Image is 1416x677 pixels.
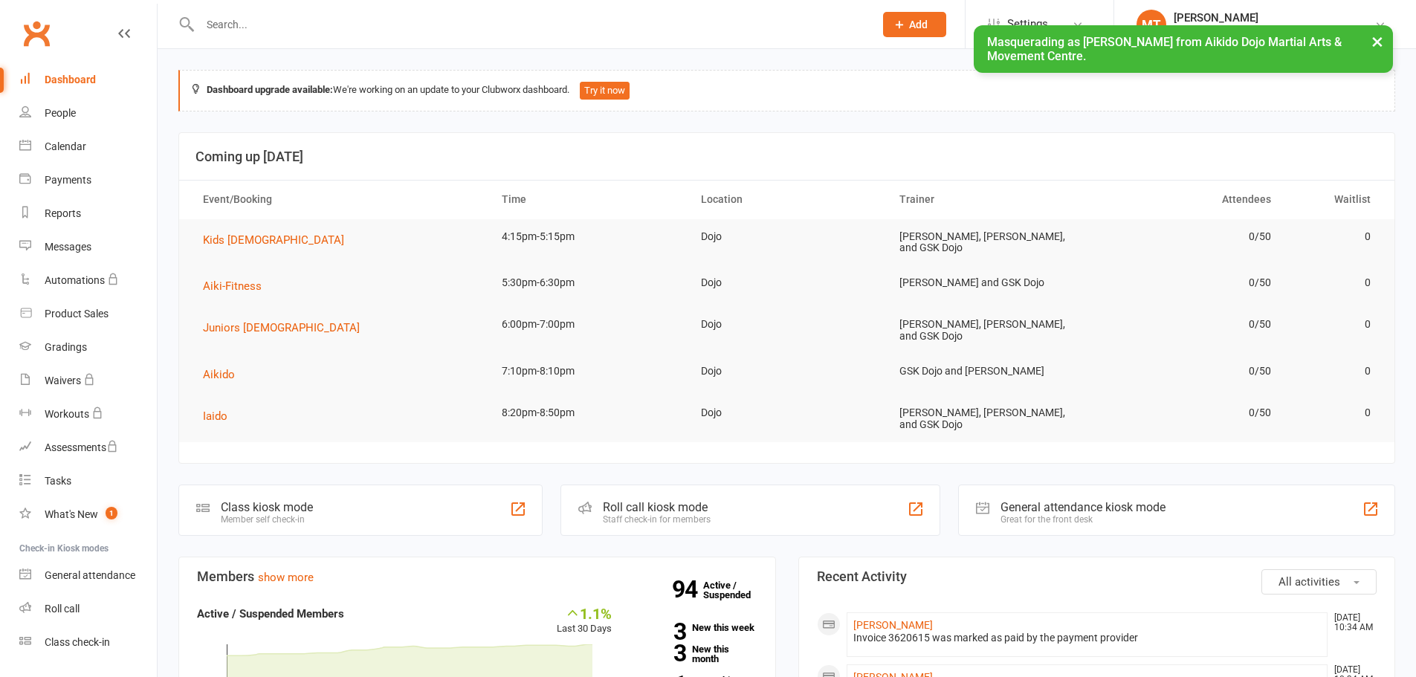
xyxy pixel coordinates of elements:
th: Attendees [1085,181,1284,218]
button: Add [883,12,946,37]
span: Juniors [DEMOGRAPHIC_DATA] [203,321,360,334]
td: [PERSON_NAME], [PERSON_NAME], and GSK Dojo [886,395,1085,442]
strong: Active / Suspended Members [197,607,344,621]
span: Settings [1007,7,1048,41]
button: × [1364,25,1391,57]
th: Time [488,181,688,218]
h3: Members [197,569,757,584]
span: Iaido [203,409,227,423]
div: Product Sales [45,308,109,320]
td: 0/50 [1085,354,1284,389]
strong: Dashboard upgrade available: [207,84,333,95]
span: Aikido [203,368,235,381]
div: Calendar [45,140,86,152]
td: 0 [1284,219,1384,254]
strong: 94 [672,578,703,600]
td: 5:30pm-6:30pm [488,265,688,300]
a: Workouts [19,398,157,431]
div: Aikido Dojo Martial Arts & Movement Centre [1174,25,1374,38]
th: Location [688,181,887,218]
div: Dashboard [45,74,96,85]
a: Product Sales [19,297,157,331]
div: Member self check-in [221,514,313,525]
div: Reports [45,207,81,219]
th: Event/Booking [190,181,488,218]
div: Roll call [45,603,80,615]
div: People [45,107,76,119]
strong: 3 [634,621,686,643]
td: GSK Dojo and [PERSON_NAME] [886,354,1085,389]
td: [PERSON_NAME], [PERSON_NAME], and GSK Dojo [886,307,1085,354]
td: 0/50 [1085,395,1284,430]
a: Clubworx [18,15,55,52]
button: Juniors [DEMOGRAPHIC_DATA] [203,319,370,337]
span: Add [909,19,928,30]
div: Assessments [45,441,118,453]
span: All activities [1278,575,1340,589]
div: Gradings [45,341,87,353]
span: 1 [106,507,117,519]
a: What's New1 [19,498,157,531]
a: Roll call [19,592,157,626]
td: 0 [1284,354,1384,389]
button: Iaido [203,407,238,425]
a: People [19,97,157,130]
a: 3New this month [634,644,757,664]
a: Payments [19,163,157,197]
div: Messages [45,241,91,253]
a: 94Active / Suspended [703,569,769,611]
a: 3New this week [634,623,757,632]
td: [PERSON_NAME], [PERSON_NAME], and GSK Dojo [886,219,1085,266]
td: 0 [1284,395,1384,430]
button: Try it now [580,82,630,100]
td: [PERSON_NAME] and GSK Dojo [886,265,1085,300]
td: 8:20pm-8:50pm [488,395,688,430]
a: General attendance kiosk mode [19,559,157,592]
div: 1.1% [557,605,612,621]
td: 6:00pm-7:00pm [488,307,688,342]
a: Tasks [19,464,157,498]
button: Kids [DEMOGRAPHIC_DATA] [203,231,355,249]
td: Dojo [688,265,887,300]
a: Automations [19,264,157,297]
input: Search... [195,14,864,35]
td: 0/50 [1085,265,1284,300]
a: Reports [19,197,157,230]
h3: Coming up [DATE] [195,149,1378,164]
span: Kids [DEMOGRAPHIC_DATA] [203,233,344,247]
div: Great for the front desk [1000,514,1166,525]
td: 0/50 [1085,219,1284,254]
div: We're working on an update to your Clubworx dashboard. [178,70,1395,111]
div: Payments [45,174,91,186]
td: 4:15pm-5:15pm [488,219,688,254]
time: [DATE] 10:34 AM [1327,613,1376,632]
button: Aikido [203,366,245,383]
a: show more [258,571,314,584]
td: Dojo [688,219,887,254]
td: Dojo [688,395,887,430]
td: 0 [1284,307,1384,342]
a: Class kiosk mode [19,626,157,659]
td: Dojo [688,307,887,342]
a: Gradings [19,331,157,364]
div: Tasks [45,475,71,487]
div: Waivers [45,375,81,386]
td: 0/50 [1085,307,1284,342]
div: Staff check-in for members [603,514,711,525]
a: Calendar [19,130,157,163]
div: General attendance [45,569,135,581]
div: General attendance kiosk mode [1000,500,1166,514]
th: Trainer [886,181,1085,218]
a: [PERSON_NAME] [853,619,933,631]
div: Workouts [45,408,89,420]
div: Class check-in [45,636,110,648]
div: MT [1137,10,1166,39]
span: Aiki-Fitness [203,279,262,293]
a: Waivers [19,364,157,398]
td: 0 [1284,265,1384,300]
div: Last 30 Days [557,605,612,637]
a: Assessments [19,431,157,464]
h3: Recent Activity [817,569,1377,584]
a: Messages [19,230,157,264]
button: Aiki-Fitness [203,277,272,295]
